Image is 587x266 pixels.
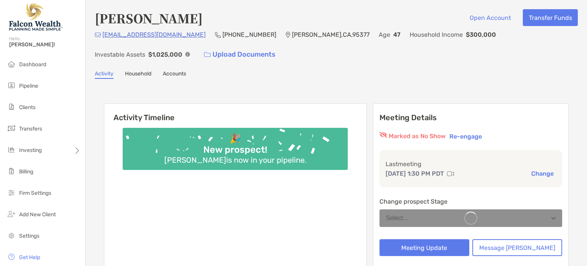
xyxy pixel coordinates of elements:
[227,133,244,144] div: 🎉
[161,155,310,165] div: [PERSON_NAME] is now in your pipeline.
[222,30,276,39] p: [PHONE_NUMBER]
[447,132,484,141] button: Re-engage
[464,9,517,26] button: Open Account
[393,30,401,39] p: 47
[148,50,182,59] p: $1,025,000
[199,46,281,63] a: Upload Documents
[7,59,16,69] img: dashboard icon
[19,147,42,153] span: Investing
[19,83,38,89] span: Pipeline
[7,102,16,111] img: clients icon
[7,231,16,240] img: settings icon
[7,124,16,133] img: transfers icon
[410,30,463,39] p: Household Income
[285,32,290,38] img: Location Icon
[292,30,370,39] p: [PERSON_NAME] , CA , 95377
[386,159,556,169] p: Last meeting
[104,104,366,122] h6: Activity Timeline
[95,33,101,37] img: Email Icon
[19,61,46,68] span: Dashboard
[7,166,16,176] img: billing icon
[19,168,33,175] span: Billing
[102,30,206,39] p: [EMAIL_ADDRESS][DOMAIN_NAME]
[163,70,186,79] a: Accounts
[19,190,51,196] span: Firm Settings
[19,126,42,132] span: Transfers
[19,254,40,261] span: Get Help
[529,170,556,178] button: Change
[185,52,190,57] img: Info Icon
[447,171,454,177] img: communication type
[19,104,36,111] span: Clients
[125,70,151,79] a: Household
[386,169,444,178] p: [DATE] 1:30 PM PDT
[379,197,562,206] p: Change prospect Stage
[389,132,446,141] p: Marked as No Show
[7,81,16,90] img: pipeline icon
[7,145,16,154] img: investing icon
[379,132,387,138] img: red eyr
[523,9,578,26] button: Transfer Funds
[95,9,203,27] h4: [PERSON_NAME]
[472,239,562,256] button: Message [PERSON_NAME]
[19,233,39,239] span: Settings
[379,113,562,122] p: Meeting Details
[9,3,63,31] img: Falcon Wealth Planning Logo
[379,239,469,256] button: Meeting Update
[379,30,390,39] p: Age
[200,144,270,155] div: New prospect!
[7,209,16,219] img: add_new_client icon
[466,30,496,39] p: $300,000
[95,70,114,79] a: Activity
[9,41,81,48] span: [PERSON_NAME]!
[215,32,221,38] img: Phone Icon
[204,52,211,57] img: button icon
[7,188,16,197] img: firm-settings icon
[95,50,145,59] p: Investable Assets
[19,211,56,218] span: Add New Client
[7,252,16,261] img: get-help icon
